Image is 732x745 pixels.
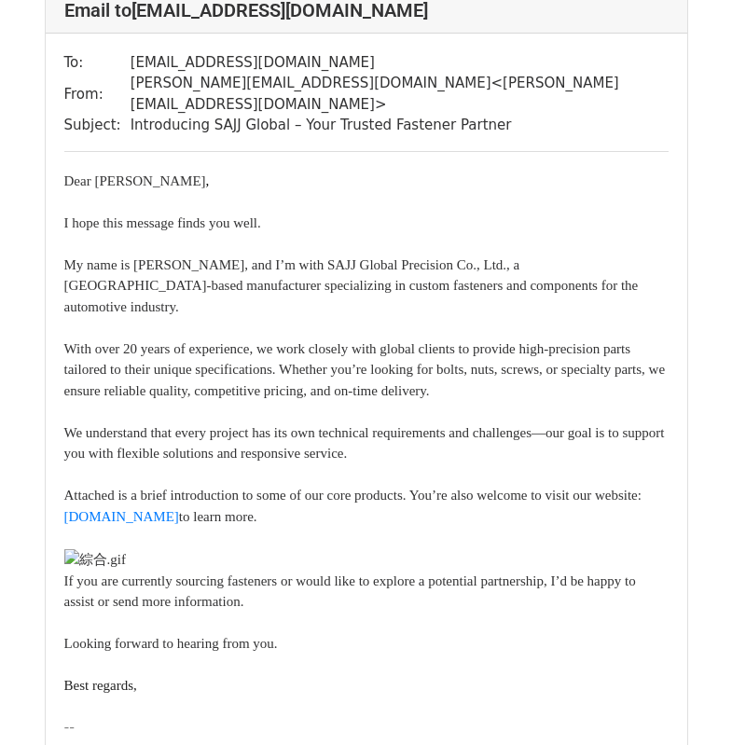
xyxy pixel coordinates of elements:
td: Subject: [64,115,131,136]
span: -- [64,718,76,736]
a: [DOMAIN_NAME] [64,509,179,524]
div: 聊天小工具 [639,655,732,745]
td: To: [64,52,131,74]
td: Introducing SAJJ Global – Your Trusted Fastener Partner [131,115,669,136]
font: Best regards, [64,678,137,693]
iframe: Chat Widget [639,655,732,745]
font: If you are currently sourcing fasteners or would like to explore a potential partnership, I’d be ... [64,551,636,651]
font: Dear [PERSON_NAME] [64,173,210,188]
font: I hope this message finds you well. My name is [PERSON_NAME], and I’m with SAJJ Global Precision ... [64,215,666,524]
td: From: [64,73,131,115]
span: , [206,173,210,188]
td: [PERSON_NAME][EMAIL_ADDRESS][DOMAIN_NAME] < [PERSON_NAME][EMAIL_ADDRESS][DOMAIN_NAME] > [131,73,669,115]
td: [EMAIL_ADDRESS][DOMAIN_NAME] [131,52,669,74]
img: 綜合.gif [64,549,126,571]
